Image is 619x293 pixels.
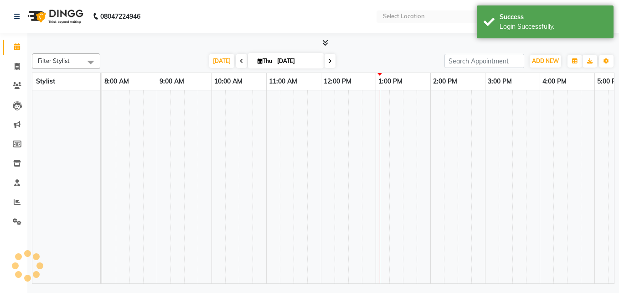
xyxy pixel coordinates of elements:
a: 4:00 PM [540,75,569,88]
span: Thu [255,58,274,64]
a: 9:00 AM [157,75,186,88]
img: logo [23,4,86,29]
a: 2:00 PM [431,75,459,88]
span: Filter Stylist [38,57,70,64]
input: Search Appointment [444,54,524,68]
span: [DATE] [209,54,234,68]
div: Select Location [383,12,425,21]
a: 1:00 PM [376,75,405,88]
span: Stylist [36,77,55,85]
a: 11:00 AM [267,75,299,88]
b: 08047224946 [100,4,140,29]
a: 3:00 PM [485,75,514,88]
a: 12:00 PM [321,75,354,88]
a: 10:00 AM [212,75,245,88]
div: Login Successfully. [500,22,607,31]
button: ADD NEW [530,55,561,68]
div: Success [500,12,607,22]
span: ADD NEW [532,58,559,64]
input: 2025-09-04 [274,54,320,68]
a: 8:00 AM [102,75,131,88]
